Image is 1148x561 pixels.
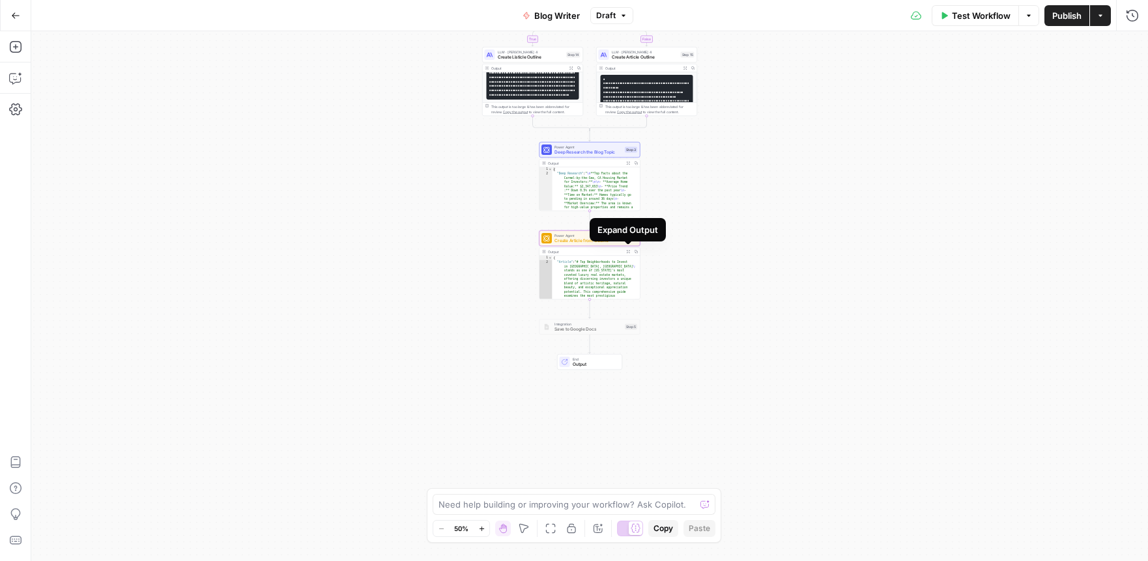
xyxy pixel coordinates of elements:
[653,523,673,534] span: Copy
[648,520,678,537] button: Copy
[534,9,580,22] span: Blog Writer
[605,66,680,71] div: Output
[590,116,647,131] g: Edge from step_15 to step_6-conditional-end
[597,223,658,236] div: Expand Output
[596,10,616,21] span: Draft
[625,324,637,330] div: Step 5
[548,161,622,166] div: Output
[491,66,566,71] div: Output
[554,233,622,238] span: Power Agent
[1052,9,1082,22] span: Publish
[491,104,581,115] div: This output is too large & has been abbreviated for review. to view the full content.
[554,144,622,150] span: Power Agent
[589,130,591,142] g: Edge from step_6-conditional-end to step_3
[554,238,622,244] span: Create Article from Outline
[539,142,640,211] div: Power AgentDeep Research the Blog TopicStep 3Output{ "Deep Research":"\n**Top Facts about the Car...
[566,52,581,58] div: Step 14
[573,357,617,362] span: End
[554,322,622,327] span: Integration
[548,249,622,254] div: Output
[573,361,617,368] span: Output
[554,326,622,333] span: Save to Google Docs
[532,26,590,46] g: Edge from step_6 to step_14
[589,211,591,230] g: Edge from step_3 to step_4
[539,319,640,335] div: IntegrationSave to Google DocsStep 5
[932,5,1018,26] button: Test Workflow
[683,520,715,537] button: Paste
[689,523,710,534] span: Paste
[454,523,468,534] span: 50%
[539,167,552,172] div: 1
[533,116,590,131] g: Edge from step_14 to step_6-conditional-end
[617,110,642,114] span: Copy the output
[589,299,591,318] g: Edge from step_4 to step_5
[590,26,648,46] g: Edge from step_6 to step_15
[539,256,552,260] div: 1
[539,230,640,299] div: Power AgentCreate Article from OutlineStep 4Output{ "Article":"# Top Neighborhoods to Invest in [...
[498,49,564,55] span: LLM · [PERSON_NAME] 4
[543,323,550,330] img: Instagram%20post%20-%201%201.png
[625,147,637,153] div: Step 3
[612,54,678,61] span: Create Article Outline
[952,9,1011,22] span: Test Workflow
[515,5,588,26] button: Blog Writer
[612,49,678,55] span: LLM · [PERSON_NAME] 4
[503,110,528,114] span: Copy the output
[1044,5,1089,26] button: Publish
[549,167,552,172] span: Toggle code folding, rows 1 through 3
[589,335,591,353] g: Edge from step_5 to end
[554,149,622,156] span: Deep Research the Blog Topic
[539,354,640,370] div: EndOutput
[590,7,633,24] button: Draft
[498,54,564,61] span: Create Listicle Outline
[605,104,695,115] div: This output is too large & has been abbreviated for review. to view the full content.
[681,52,695,58] div: Step 15
[549,256,552,260] span: Toggle code folding, rows 1 through 3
